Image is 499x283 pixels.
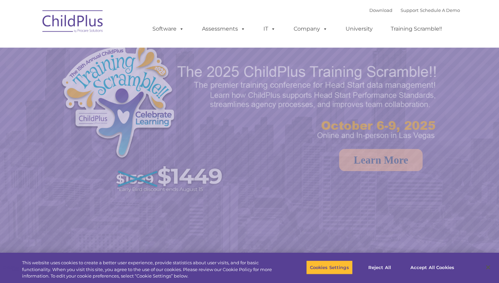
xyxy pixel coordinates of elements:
a: Assessments [195,22,252,36]
a: Training Scramble!! [384,22,449,36]
font: | [369,7,460,13]
button: Accept All Cookies [407,260,458,274]
button: Cookies Settings [306,260,353,274]
a: Learn More [339,149,423,171]
a: Support [401,7,419,13]
button: Reject All [358,260,401,274]
a: Download [369,7,392,13]
img: ChildPlus by Procare Solutions [39,5,107,39]
a: Schedule A Demo [420,7,460,13]
a: University [339,22,380,36]
div: This website uses cookies to create a better user experience, provide statistics about user visit... [22,260,275,280]
button: Close [481,260,496,275]
a: Company [287,22,334,36]
a: Software [146,22,191,36]
a: IT [257,22,282,36]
